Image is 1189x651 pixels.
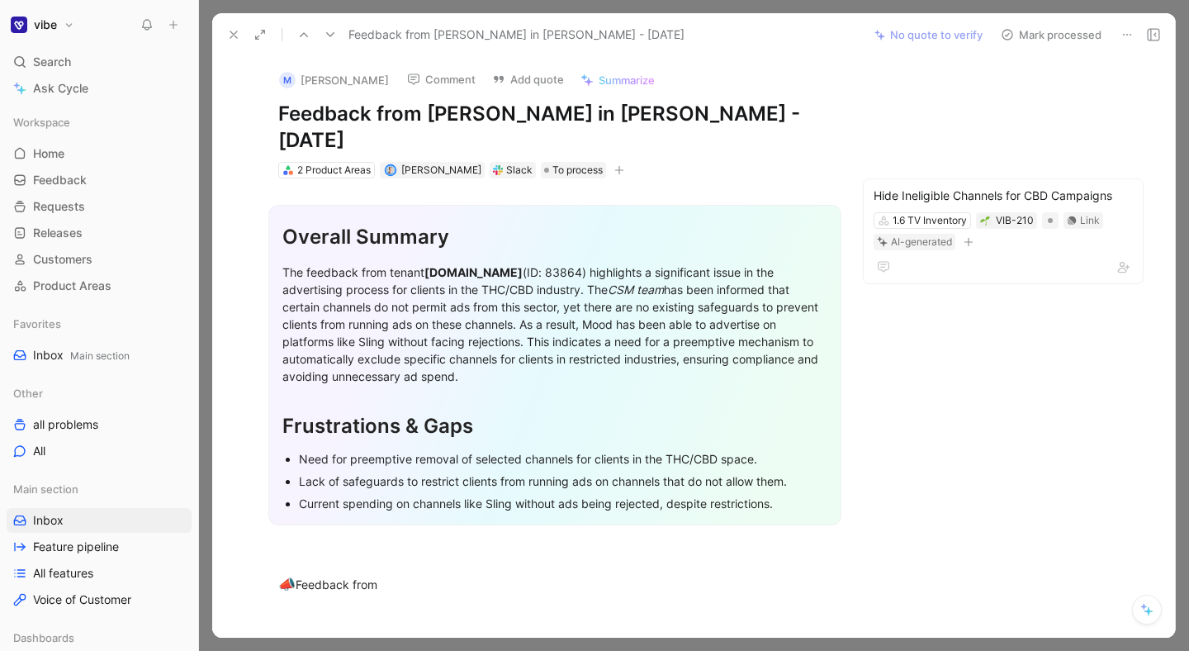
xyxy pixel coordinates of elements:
div: Slack [506,162,533,178]
span: all problems [33,416,98,433]
a: Feature pipeline [7,535,192,559]
div: Lack of safeguards to restrict clients from running ads on channels that do not allow them. [299,473,827,490]
span: [PERSON_NAME] [401,164,481,176]
a: Releases [7,221,192,245]
span: All features [33,565,93,582]
span: Dashboards [13,630,74,646]
span: Feedback [33,172,87,188]
div: Frustrations & Gaps [282,411,827,441]
a: Customers [7,247,192,272]
h1: Feedback from [PERSON_NAME] in [PERSON_NAME] - [DATE] [278,101,831,154]
span: Other [13,385,43,402]
button: Mark processed [993,23,1109,46]
div: 2 Product Areas [297,162,371,178]
a: Voice of Customer [7,587,192,612]
span: Workspace [13,114,70,131]
div: Workspace [7,110,192,135]
a: Ask Cycle [7,76,192,101]
a: All features [7,561,192,586]
h1: vibe [34,17,57,32]
div: M [279,72,296,88]
span: Main section [13,481,78,497]
button: No quote to verify [867,23,990,46]
span: Feedback from [PERSON_NAME] in [PERSON_NAME] - [DATE] [348,25,685,45]
div: Link [1080,212,1100,229]
div: Overall Summary [282,222,827,252]
a: InboxMain section [7,343,192,368]
span: Favorites [13,316,61,332]
span: Home [33,145,64,162]
button: M[PERSON_NAME] [272,68,396,93]
button: Add quote [485,68,571,91]
span: Voice of Customer [33,592,131,608]
button: Summarize [573,69,662,92]
strong: [DOMAIN_NAME] [424,265,523,279]
div: Feedback from [278,574,831,596]
a: All [7,439,192,463]
img: vibe [11,17,27,33]
span: 📣 [278,576,296,592]
div: Favorites [7,311,192,336]
a: Requests [7,194,192,219]
div: To process [541,162,606,178]
span: Inbox [33,512,64,529]
span: Ask Cycle [33,78,88,98]
div: VIB-210 [996,212,1034,229]
span: All [33,443,45,459]
span: Customers [33,251,92,268]
img: 🌱 [980,216,990,226]
div: Main section [7,477,192,501]
span: Search [33,52,71,72]
button: Comment [400,68,483,91]
strong: Tenant Name/ID: [278,637,371,651]
img: avatar [386,165,395,174]
a: Feedback [7,168,192,192]
div: Other [7,381,192,406]
div: Main sectionInboxFeature pipelineAll featuresVoice of Customer [7,477,192,612]
div: Current spending on channels like Sling without ads being rejected, despite restrictions. [299,495,827,512]
span: Releases [33,225,83,241]
div: 1.6 TV Inventory [893,212,967,229]
span: Main section [70,349,130,362]
span: Inbox [33,347,130,364]
button: vibevibe [7,13,78,36]
span: Feature pipeline [33,539,119,555]
div: Need for preemptive removal of selected channels for clients in the THC/CBD space. [299,450,827,468]
div: The feedback from tenant (ID: 83864) highlights a significant issue in the advertising process fo... [282,264,827,385]
span: To process [552,162,603,178]
a: Product Areas [7,273,192,298]
a: Inbox [7,508,192,533]
a: all problems [7,412,192,437]
div: Search [7,50,192,74]
em: CSM team [608,283,664,297]
button: 🌱 [979,215,991,226]
div: Hide Ineligible Channels for CBD Campaigns [874,186,1133,206]
span: Requests [33,198,85,215]
span: Summarize [599,73,655,88]
div: AI-generated [891,234,952,250]
span: Product Areas [33,278,111,294]
a: Home [7,141,192,166]
div: Dashboards [7,625,192,650]
div: Otherall problemsAll [7,381,192,463]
